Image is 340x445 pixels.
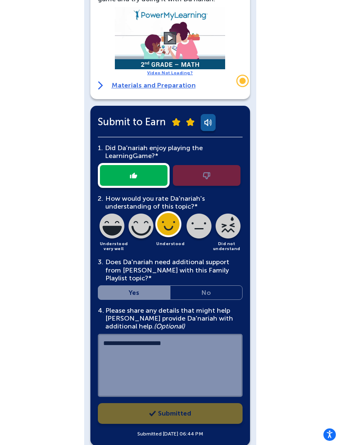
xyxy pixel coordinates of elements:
[98,258,243,282] div: Does Da'nariah need additional support from [PERSON_NAME] with this Family Playlist topic?*
[133,152,158,160] span: Game?*
[98,144,103,152] span: 1.
[154,322,185,330] em: (Optional)
[98,118,166,126] span: Submit to Earn
[213,241,240,251] span: Did not understand
[172,118,180,126] img: submit-star.png
[147,69,193,77] a: Video Not Loading?
[98,195,103,202] span: 2.
[98,195,243,210] div: How would you rate Da'nariah's understanding of this topic?*
[186,118,194,126] img: submit-star.png
[156,241,185,246] span: Understood
[98,81,103,90] img: right-arrow.svg
[105,306,240,331] main: Please share any details that might help [PERSON_NAME] provide Da'nariah with additional help.
[98,81,196,90] a: Materials and Preparation
[98,258,103,266] span: 3.
[100,241,128,251] span: Understood very well
[98,306,104,314] span: 4.
[103,144,243,160] div: Did Da'nariah enjoy playing the Learning
[234,73,251,89] div: Trigger Stonly widget
[98,430,243,438] span: Submitted [DATE] 06:44 PM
